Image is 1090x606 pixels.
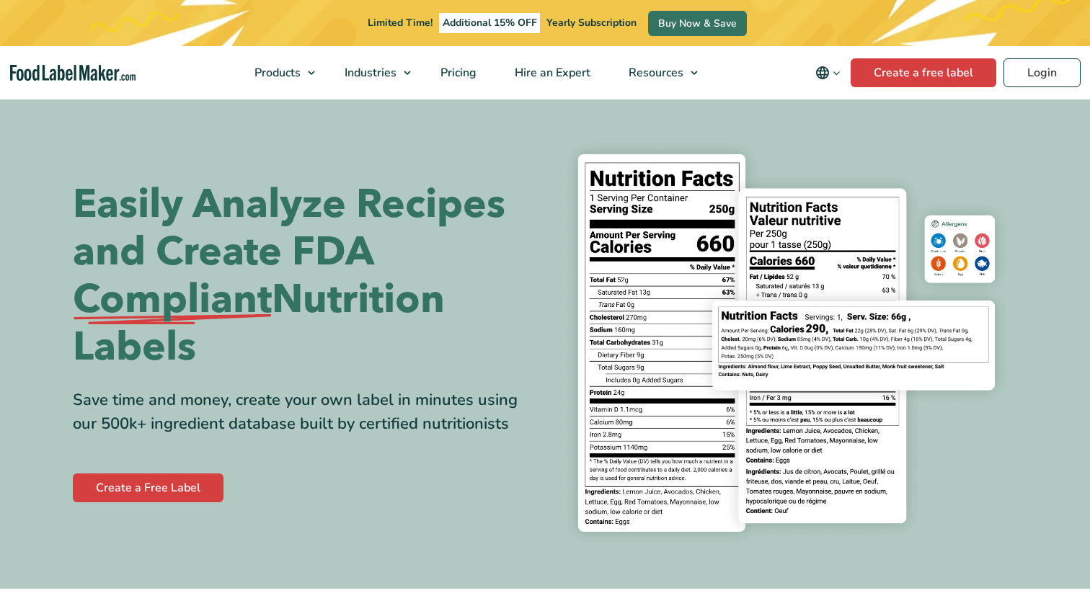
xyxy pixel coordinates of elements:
a: Resources [610,46,705,99]
h1: Easily Analyze Recipes and Create FDA Nutrition Labels [73,181,534,371]
span: Resources [624,65,685,81]
span: Additional 15% OFF [439,13,541,33]
div: Save time and money, create your own label in minutes using our 500k+ ingredient database built b... [73,388,534,436]
a: Login [1003,58,1081,87]
span: Compliant [73,276,272,324]
button: Change language [805,58,851,87]
a: Products [236,46,322,99]
span: Industries [340,65,398,81]
span: Hire an Expert [510,65,592,81]
a: Create a free label [851,58,996,87]
a: Pricing [422,46,492,99]
a: Create a Free Label [73,473,223,502]
a: Buy Now & Save [648,11,747,36]
span: Yearly Subscription [546,16,637,30]
span: Products [250,65,302,81]
a: Industries [326,46,418,99]
a: Food Label Maker homepage [10,65,136,81]
a: Hire an Expert [496,46,606,99]
span: Pricing [436,65,478,81]
span: Limited Time! [368,16,433,30]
